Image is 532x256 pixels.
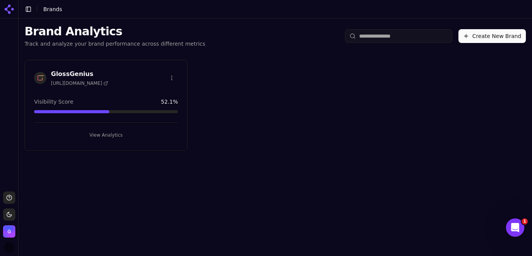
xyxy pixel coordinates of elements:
[43,5,62,13] nav: breadcrumb
[34,129,178,141] button: View Analytics
[161,98,178,106] span: 52.1 %
[34,98,73,106] span: Visibility Score
[51,69,108,79] h3: GlossGenius
[4,242,15,253] button: Open user button
[522,218,528,225] span: 1
[34,72,46,84] img: GlossGenius
[43,6,62,12] span: Brands
[3,225,15,238] img: GlossGenius
[25,25,205,38] h1: Brand Analytics
[51,80,108,86] span: [URL][DOMAIN_NAME]
[4,242,15,253] img: Lauren Guberman
[506,218,524,237] iframe: Intercom live chat
[458,29,526,43] button: Create New Brand
[25,40,205,48] p: Track and analyze your brand performance across different metrics
[3,225,15,238] button: Open organization switcher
